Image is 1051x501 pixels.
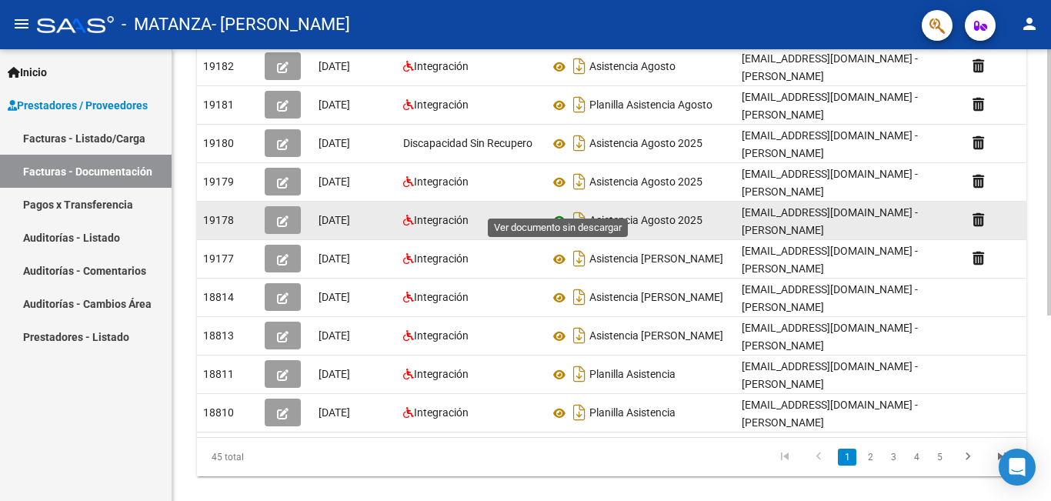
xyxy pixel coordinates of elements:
i: Descargar documento [569,169,589,194]
span: [DATE] [319,368,350,380]
span: Integración [414,329,469,342]
i: Descargar documento [569,400,589,425]
span: Planilla Asistencia Agosto [589,99,712,112]
i: Descargar documento [569,208,589,232]
span: [DATE] [319,137,350,149]
a: go to last page [987,449,1016,466]
span: [DATE] [319,175,350,188]
i: Descargar documento [569,285,589,309]
span: [DATE] [319,252,350,265]
span: Asistencia [PERSON_NAME] [589,253,723,266]
span: [DATE] [319,99,350,111]
span: Asistencia Agosto 2025 [589,215,702,227]
span: Integración [414,406,469,419]
span: [EMAIL_ADDRESS][DOMAIN_NAME] - [PERSON_NAME] [742,129,918,159]
span: Integración [414,175,469,188]
i: Descargar documento [569,246,589,271]
a: 2 [861,449,879,466]
span: Planilla Asistencia [589,369,676,381]
span: Asistencia Agosto 2025 [589,176,702,189]
span: Inicio [8,64,47,81]
span: 19177 [203,252,234,265]
span: Planilla Asistencia [589,407,676,419]
span: Asistencia [PERSON_NAME] [589,292,723,304]
a: 5 [930,449,949,466]
a: go to previous page [804,449,833,466]
span: [EMAIL_ADDRESS][DOMAIN_NAME] - [PERSON_NAME] [742,168,918,198]
li: page 5 [928,444,951,470]
span: 19178 [203,214,234,226]
i: Descargar documento [569,92,589,117]
span: [EMAIL_ADDRESS][DOMAIN_NAME] - [PERSON_NAME] [742,322,918,352]
span: [EMAIL_ADDRESS][DOMAIN_NAME] - [PERSON_NAME] [742,245,918,275]
li: page 4 [905,444,928,470]
a: 3 [884,449,903,466]
span: [EMAIL_ADDRESS][DOMAIN_NAME] - [PERSON_NAME] [742,91,918,121]
i: Descargar documento [569,131,589,155]
span: Integración [414,291,469,303]
span: Integración [414,368,469,380]
span: 19181 [203,99,234,111]
a: go to first page [770,449,799,466]
span: [EMAIL_ADDRESS][DOMAIN_NAME] - [PERSON_NAME] [742,283,918,313]
span: 18811 [203,368,234,380]
span: 18813 [203,329,234,342]
span: - [PERSON_NAME] [212,8,350,42]
span: 19182 [203,60,234,72]
span: [DATE] [319,214,350,226]
span: Integración [414,214,469,226]
mat-icon: menu [12,15,31,33]
span: Discapacidad Sin Recupero [403,137,532,149]
span: [DATE] [319,291,350,303]
i: Descargar documento [569,54,589,78]
span: [DATE] [319,329,350,342]
i: Descargar documento [569,362,589,386]
span: - MATANZA [122,8,212,42]
div: 45 total [197,438,360,476]
span: [EMAIL_ADDRESS][DOMAIN_NAME] - [PERSON_NAME] [742,399,918,429]
span: Asistencia Agosto [589,61,676,73]
a: go to next page [953,449,983,466]
li: page 3 [882,444,905,470]
span: Integración [414,99,469,111]
mat-icon: person [1020,15,1039,33]
span: Integración [414,60,469,72]
span: [EMAIL_ADDRESS][DOMAIN_NAME] - [PERSON_NAME] [742,206,918,236]
div: Open Intercom Messenger [999,449,1036,486]
span: 19180 [203,137,234,149]
span: Asistencia Agosto 2025 [589,138,702,150]
span: Prestadores / Proveedores [8,97,148,114]
li: page 2 [859,444,882,470]
span: 19179 [203,175,234,188]
span: Integración [414,252,469,265]
span: [DATE] [319,406,350,419]
span: 18814 [203,291,234,303]
li: page 1 [836,444,859,470]
span: [DATE] [319,60,350,72]
a: 1 [838,449,856,466]
span: Asistencia [PERSON_NAME] [589,330,723,342]
a: 4 [907,449,926,466]
span: [EMAIL_ADDRESS][DOMAIN_NAME] - [PERSON_NAME] [742,360,918,390]
span: [EMAIL_ADDRESS][DOMAIN_NAME] - [PERSON_NAME] [742,52,918,82]
span: 18810 [203,406,234,419]
i: Descargar documento [569,323,589,348]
